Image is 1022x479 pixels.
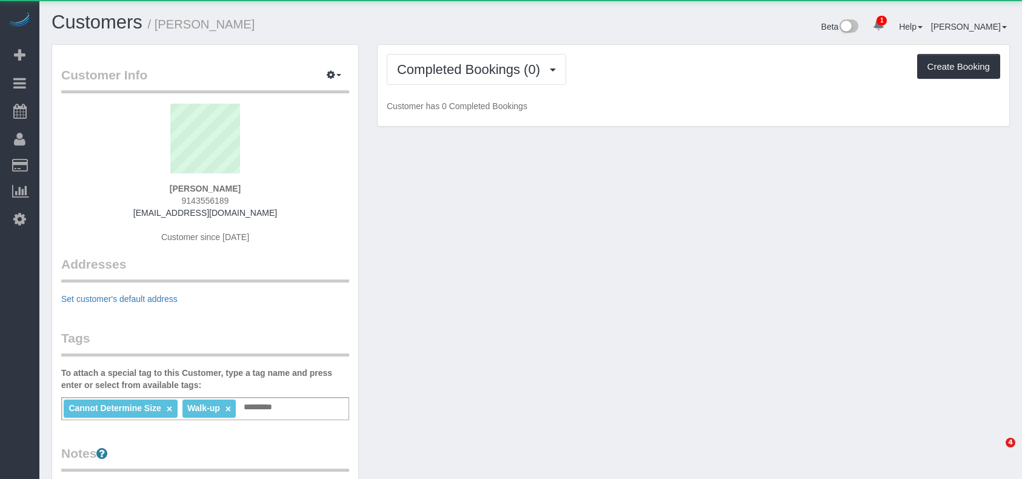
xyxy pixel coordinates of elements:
[61,367,349,391] label: To attach a special tag to this Customer, type a tag name and press enter or select from availabl...
[821,22,859,32] a: Beta
[838,19,858,35] img: New interface
[7,12,32,29] img: Automaid Logo
[161,232,249,242] span: Customer since [DATE]
[877,16,887,25] span: 1
[52,12,142,33] a: Customers
[387,100,1000,112] p: Customer has 0 Completed Bookings
[981,438,1010,467] iframe: Intercom live chat
[931,22,1007,32] a: [PERSON_NAME]
[61,66,349,93] legend: Customer Info
[867,12,890,39] a: 1
[61,444,349,472] legend: Notes
[61,294,178,304] a: Set customer's default address
[899,22,923,32] a: Help
[917,54,1000,79] button: Create Booking
[68,403,161,413] span: Cannot Determine Size
[61,329,349,357] legend: Tags
[225,404,231,414] a: ×
[387,54,566,85] button: Completed Bookings (0)
[1006,438,1015,447] span: 4
[187,403,220,413] span: Walk-up
[170,184,241,193] strong: [PERSON_NAME]
[397,62,546,77] span: Completed Bookings (0)
[167,404,172,414] a: ×
[133,208,277,218] a: [EMAIL_ADDRESS][DOMAIN_NAME]
[182,196,229,206] span: 9143556189
[148,18,255,31] small: / [PERSON_NAME]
